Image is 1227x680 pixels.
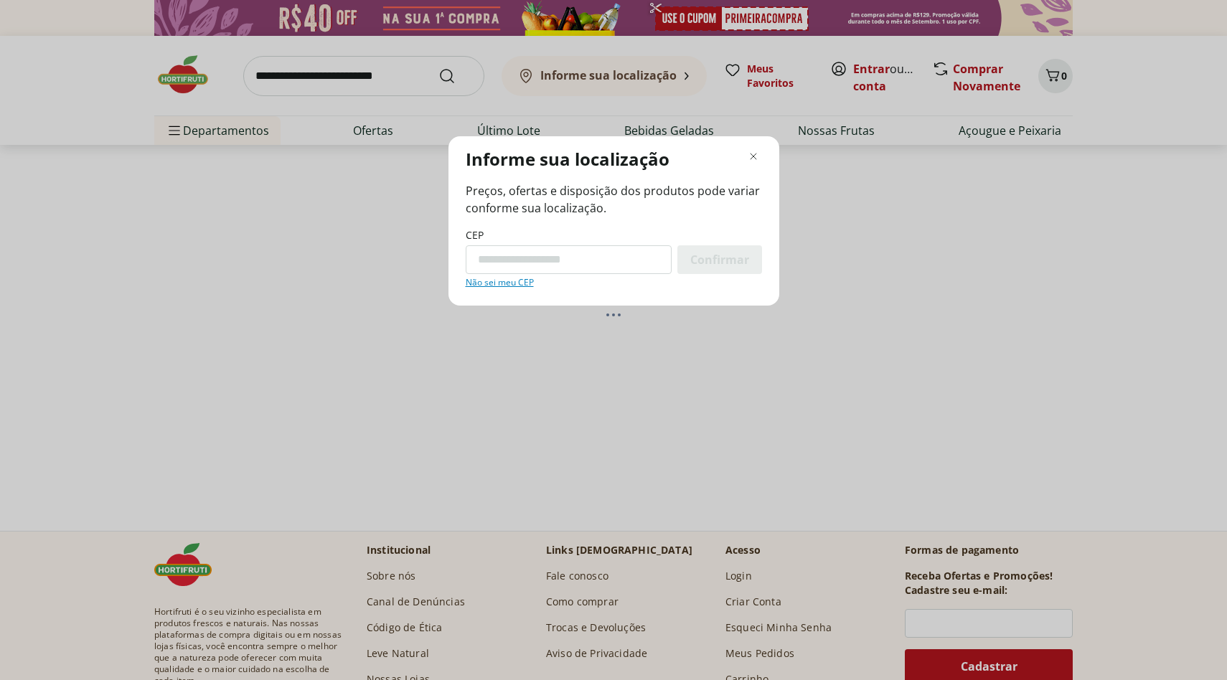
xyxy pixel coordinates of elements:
[466,182,762,217] span: Preços, ofertas e disposição dos produtos pode variar conforme sua localização.
[745,148,762,165] button: Fechar modal de regionalização
[466,277,534,288] a: Não sei meu CEP
[466,148,669,171] p: Informe sua localização
[448,136,779,306] div: Modal de regionalização
[690,254,749,265] span: Confirmar
[466,228,484,242] label: CEP
[677,245,762,274] button: Confirmar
